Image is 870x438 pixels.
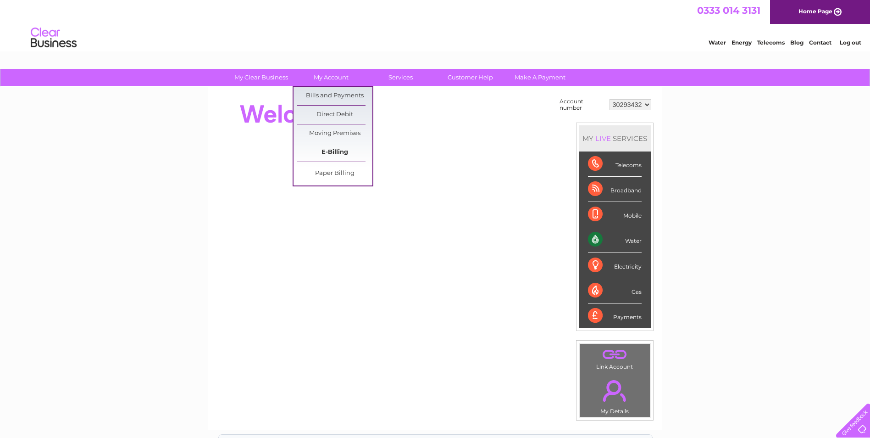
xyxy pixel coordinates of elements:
[588,227,642,253] div: Water
[223,69,299,86] a: My Clear Business
[363,69,438,86] a: Services
[697,5,760,16] a: 0333 014 3131
[219,5,652,45] div: Clear Business is a trading name of Verastar Limited (registered in [GEOGRAPHIC_DATA] No. 3667643...
[731,39,752,46] a: Energy
[579,125,651,152] div: MY SERVICES
[588,202,642,227] div: Mobile
[557,96,607,113] td: Account number
[502,69,578,86] a: Make A Payment
[30,24,77,52] img: logo.png
[579,343,650,372] td: Link Account
[840,39,861,46] a: Log out
[588,177,642,202] div: Broadband
[579,372,650,417] td: My Details
[582,375,648,407] a: .
[709,39,726,46] a: Water
[588,253,642,278] div: Electricity
[588,303,642,328] div: Payments
[790,39,804,46] a: Blog
[297,87,372,105] a: Bills and Payments
[757,39,785,46] a: Telecoms
[297,124,372,143] a: Moving Premises
[582,346,648,362] a: .
[297,164,372,183] a: Paper Billing
[593,134,613,143] div: LIVE
[588,278,642,303] div: Gas
[293,69,369,86] a: My Account
[432,69,508,86] a: Customer Help
[297,143,372,162] a: E-Billing
[297,106,372,124] a: Direct Debit
[809,39,831,46] a: Contact
[588,152,642,177] div: Telecoms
